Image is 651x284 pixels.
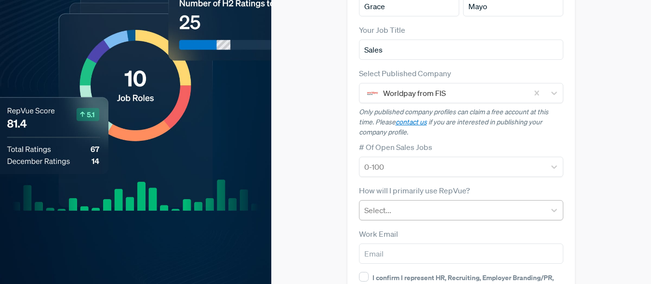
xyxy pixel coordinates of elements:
[359,40,564,60] input: Title
[359,185,470,196] label: How will I primarily use RepVue?
[359,68,451,79] label: Select Published Company
[359,24,405,36] label: Your Job Title
[367,87,378,99] img: Worldpay from FIS
[359,243,564,264] input: Email
[359,141,432,153] label: # Of Open Sales Jobs
[359,107,564,137] p: Only published company profiles can claim a free account at this time. Please if you are interest...
[359,228,398,240] label: Work Email
[396,118,427,126] a: contact us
